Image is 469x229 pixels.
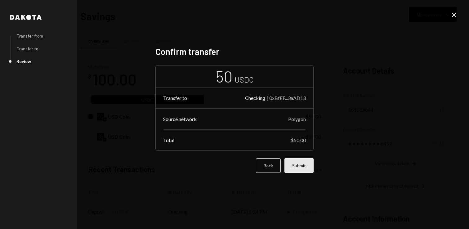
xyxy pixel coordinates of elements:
[235,74,254,85] div: USDC
[155,46,314,58] h2: Confirm transfer
[256,158,281,173] button: Back
[266,95,268,101] div: |
[163,95,187,101] div: Transfer to
[16,59,31,64] div: Review
[163,137,174,143] div: Total
[16,46,38,51] div: Transfer to
[291,137,306,143] div: $50.00
[163,116,197,122] div: Source network
[284,158,314,173] button: Submit
[269,95,306,101] div: 0xBfEF...3aAD13
[16,33,43,38] div: Transfer from
[216,67,232,86] div: 50
[288,116,306,122] div: Polygon
[245,95,265,101] div: Checking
